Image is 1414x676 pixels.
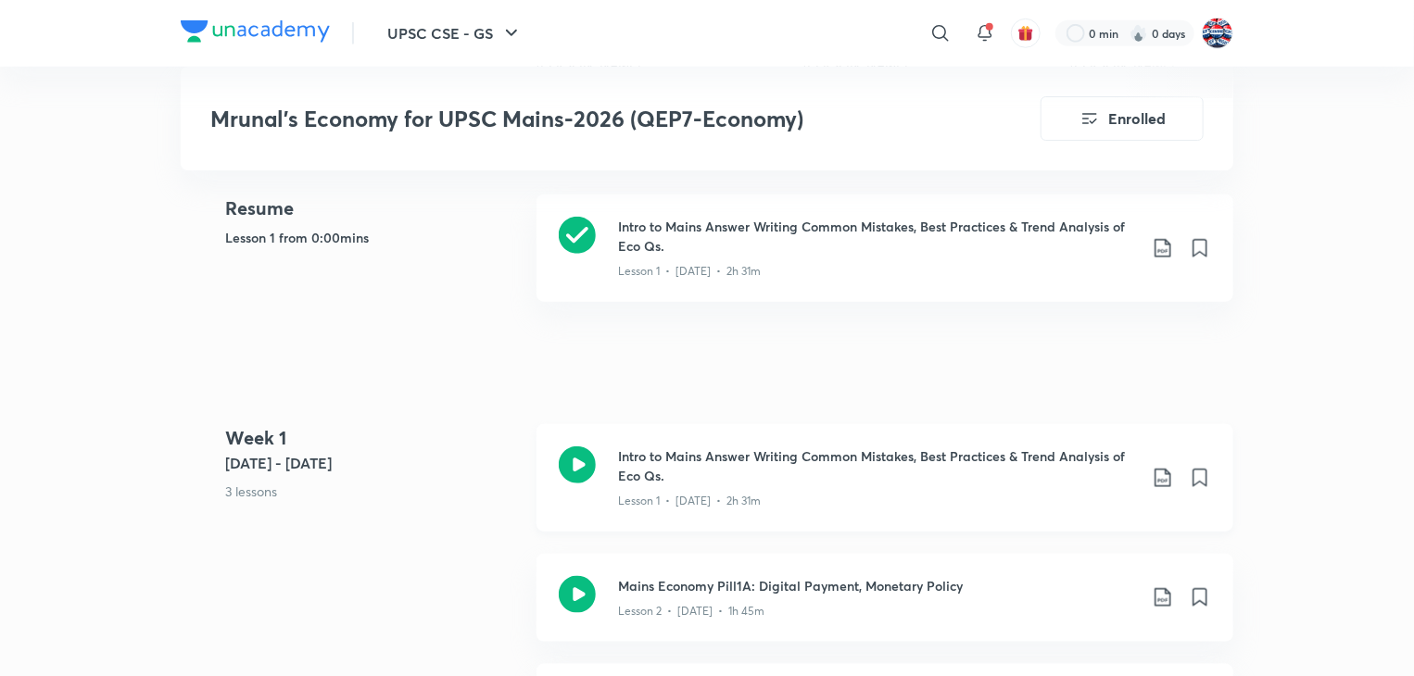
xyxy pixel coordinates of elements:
img: avatar [1017,25,1034,42]
img: streak [1130,24,1148,43]
p: Lesson 1 • [DATE] • 2h 31m [618,263,761,280]
h3: Intro to Mains Answer Writing Common Mistakes, Best Practices & Trend Analysis of Eco Qs. [618,446,1137,485]
a: Company Logo [181,20,330,47]
h4: Week 1 [225,424,522,452]
button: UPSC CSE - GS [376,15,534,52]
p: 3 lessons [225,482,522,501]
h3: Mains Economy Pill1A: Digital Payment, Monetary Policy [618,576,1137,595]
h4: Resume [225,194,522,222]
a: Mains Economy Pill1A: Digital Payment, Monetary PolicyLesson 2 • [DATE] • 1h 45m [537,554,1233,664]
img: Company Logo [181,20,330,43]
h3: Intro to Mains Answer Writing Common Mistakes, Best Practices & Trend Analysis of Eco Qs. [618,217,1137,256]
button: avatar [1011,19,1041,48]
h5: [DATE] - [DATE] [225,452,522,474]
a: Intro to Mains Answer Writing Common Mistakes, Best Practices & Trend Analysis of Eco Qs.Lesson 1... [537,194,1233,324]
img: Nilanshu kumar [1202,18,1233,49]
h5: Lesson 1 from 0:00mins [225,228,522,247]
button: Enrolled [1041,96,1204,141]
p: Lesson 2 • [DATE] • 1h 45m [618,603,764,620]
h3: Mrunal’s Economy for UPSC Mains-2026 (QEP7-Economy) [210,106,936,132]
p: Lesson 1 • [DATE] • 2h 31m [618,493,761,509]
a: Intro to Mains Answer Writing Common Mistakes, Best Practices & Trend Analysis of Eco Qs.Lesson 1... [537,424,1233,554]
